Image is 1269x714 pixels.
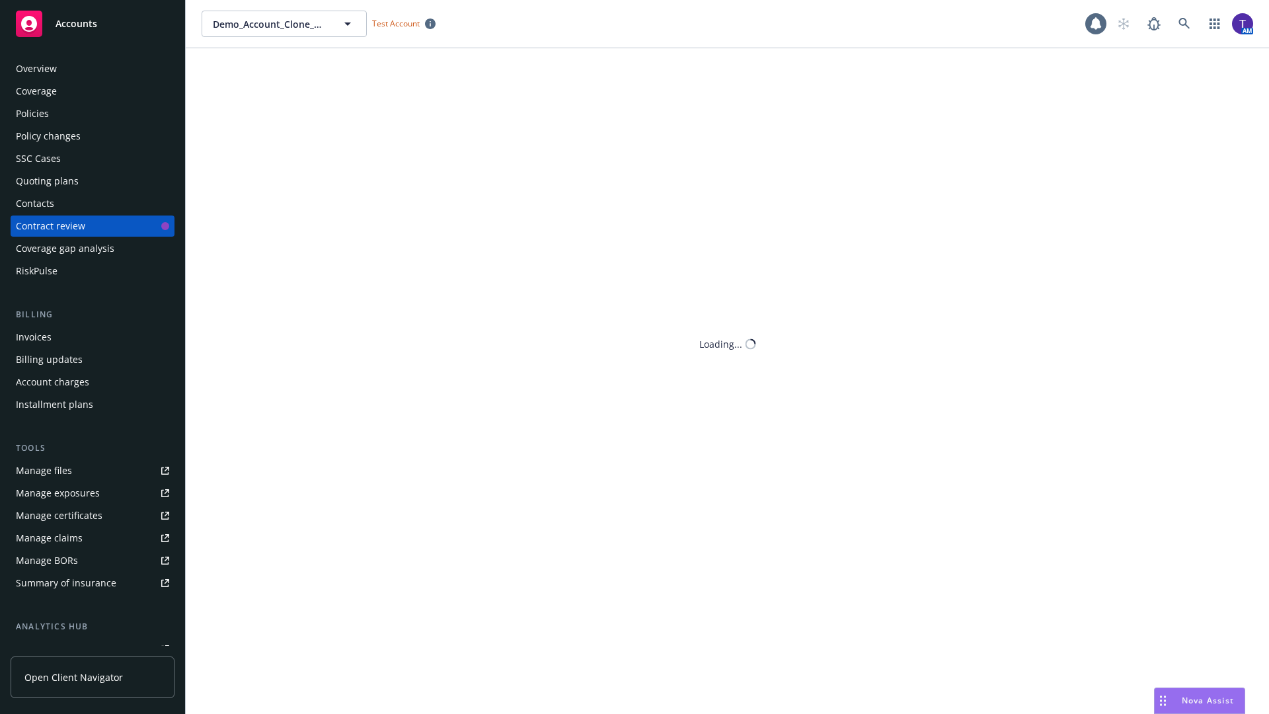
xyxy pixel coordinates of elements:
div: RiskPulse [16,260,58,282]
a: Policies [11,103,174,124]
a: Contract review [11,216,174,237]
div: Billing updates [16,349,83,370]
div: Drag to move [1155,688,1171,713]
div: Invoices [16,327,52,348]
button: Demo_Account_Clone_QA_CR_Tests_Client [202,11,367,37]
a: Account charges [11,372,174,393]
div: Coverage gap analysis [16,238,114,259]
div: Loss summary generator [16,639,126,660]
a: Report a Bug [1141,11,1167,37]
a: Coverage [11,81,174,102]
a: Summary of insurance [11,573,174,594]
div: SSC Cases [16,148,61,169]
div: Manage claims [16,528,83,549]
a: Start snowing [1110,11,1137,37]
div: Quoting plans [16,171,79,192]
a: Accounts [11,5,174,42]
a: Coverage gap analysis [11,238,174,259]
div: Tools [11,442,174,455]
a: RiskPulse [11,260,174,282]
div: Coverage [16,81,57,102]
a: Installment plans [11,394,174,415]
span: Test Account [367,17,441,30]
a: Manage exposures [11,483,174,504]
a: Switch app [1202,11,1228,37]
div: Policy changes [16,126,81,147]
div: Loading... [699,337,742,351]
div: Manage files [16,460,72,481]
span: Nova Assist [1182,695,1234,706]
div: Policies [16,103,49,124]
span: Demo_Account_Clone_QA_CR_Tests_Client [213,17,327,31]
div: Manage exposures [16,483,100,504]
div: Contacts [16,193,54,214]
div: Installment plans [16,394,93,415]
a: Quoting plans [11,171,174,192]
div: Billing [11,308,174,321]
div: Overview [16,58,57,79]
div: Account charges [16,372,89,393]
div: Analytics hub [11,620,174,633]
a: Manage BORs [11,550,174,571]
a: Contacts [11,193,174,214]
div: Manage BORs [16,550,78,571]
img: photo [1232,13,1253,34]
a: SSC Cases [11,148,174,169]
a: Policy changes [11,126,174,147]
a: Invoices [11,327,174,348]
span: Accounts [56,19,97,29]
div: Manage certificates [16,505,102,526]
a: Manage certificates [11,505,174,526]
a: Manage claims [11,528,174,549]
div: Summary of insurance [16,573,116,594]
a: Loss summary generator [11,639,174,660]
a: Billing updates [11,349,174,370]
div: Contract review [16,216,85,237]
span: Open Client Navigator [24,670,123,684]
span: Test Account [372,18,420,29]
a: Overview [11,58,174,79]
a: Manage files [11,460,174,481]
button: Nova Assist [1154,688,1245,714]
a: Search [1171,11,1198,37]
